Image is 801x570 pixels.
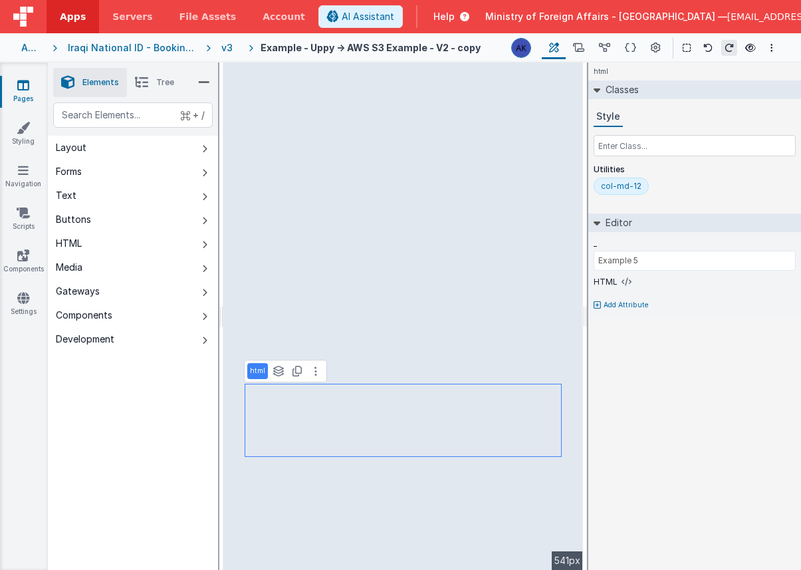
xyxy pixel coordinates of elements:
[60,10,86,23] span: Apps
[48,255,218,279] button: Media
[179,10,237,23] span: File Assets
[221,41,238,55] div: v3
[250,366,265,376] p: html
[318,5,403,28] button: AI Assistant
[512,39,530,57] img: 1f6063d0be199a6b217d3045d703aa70
[56,189,76,202] div: Text
[223,63,583,570] div: -->
[48,231,218,255] button: HTML
[68,41,195,55] div: Iraqi National ID - Booking Page
[56,165,82,178] div: Forms
[181,102,205,128] span: + /
[594,107,623,127] button: Style
[48,184,218,208] button: Text
[82,77,119,88] span: Elements
[588,63,614,80] h4: html
[48,303,218,327] button: Components
[112,10,152,23] span: Servers
[56,285,100,298] div: Gateways
[594,277,618,287] label: HTML
[594,164,796,175] p: Utilities
[601,181,641,192] div: col-md-12
[600,214,632,232] h2: Editor
[48,208,218,231] button: Buttons
[764,40,780,56] button: Options
[594,300,796,311] button: Add Attribute
[552,551,583,570] div: 541px
[48,136,218,160] button: Layout
[56,261,82,274] div: Media
[21,41,42,55] div: Apps
[56,213,91,226] div: Buttons
[600,80,639,99] h2: Classes
[594,238,597,249] label: _
[56,333,114,346] div: Development
[48,327,218,351] button: Development
[342,10,394,23] span: AI Assistant
[594,135,796,156] input: Enter Class...
[56,237,82,250] div: HTML
[48,160,218,184] button: Forms
[156,77,174,88] span: Tree
[604,300,649,311] p: Add Attribute
[261,43,481,53] h4: Example - Uppy → AWS S3 Example - V2 - copy
[48,279,218,303] button: Gateways
[485,10,727,23] span: Ministry of Foreign Affairs - [GEOGRAPHIC_DATA] —
[56,141,86,154] div: Layout
[53,102,213,128] input: Search Elements...
[433,10,455,23] span: Help
[56,309,112,322] div: Components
